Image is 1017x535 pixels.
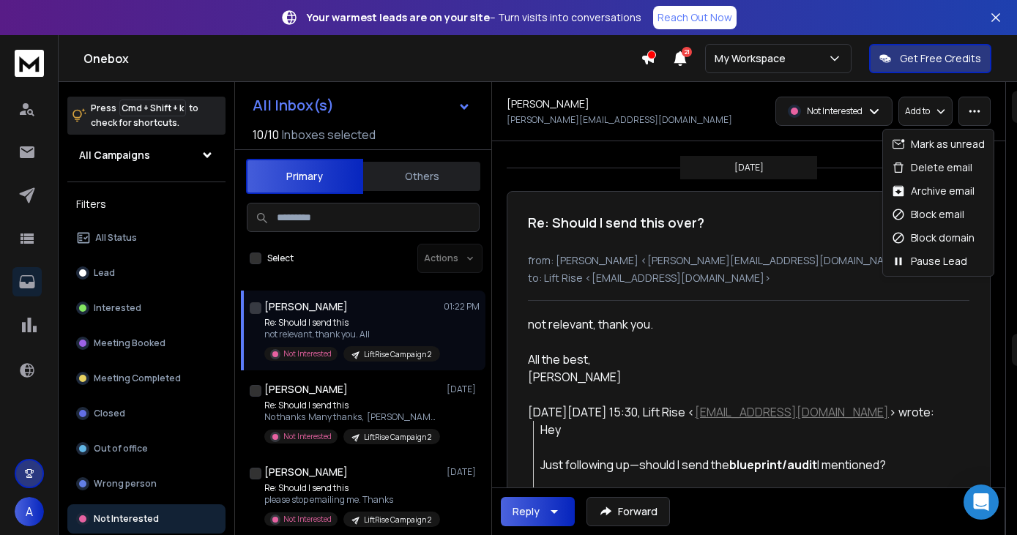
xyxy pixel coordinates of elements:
[900,51,981,66] p: Get Free Credits
[807,105,863,117] p: Not Interested
[528,368,955,386] div: [PERSON_NAME]
[586,497,670,526] button: Forward
[264,411,440,423] p: No thanks Many thanks, [PERSON_NAME] ——————- [PERSON_NAME] (hons)
[364,349,431,360] p: LiftRise Campaign 2
[905,105,930,117] p: Add to
[79,148,150,162] h1: All Campaigns
[94,443,148,454] p: Out of office
[94,408,125,419] p: Closed
[283,431,332,442] p: Not Interested
[447,466,480,478] p: [DATE]
[507,114,732,126] p: [PERSON_NAME][EMAIL_ADDRESS][DOMAIN_NAME]
[264,494,440,506] p: please stop emailing me. Thanks
[892,184,975,198] div: Archive email
[307,10,490,24] strong: Your warmest leads are on your site
[15,50,44,77] img: logo
[264,482,440,494] p: Re: Should I send this
[253,98,334,113] h1: All Inbox(s)
[94,478,157,490] p: Wrong person
[95,232,137,244] p: All Status
[657,10,732,25] p: Reach Out Now
[119,100,186,116] span: Cmd + Shift + k
[964,485,999,520] div: Open Intercom Messenger
[264,329,440,340] p: not relevant, thank you. All
[83,50,641,67] h1: Onebox
[507,97,589,111] h1: [PERSON_NAME]
[283,514,332,525] p: Not Interested
[528,212,704,233] h1: Re: Should I send this over?
[264,317,440,329] p: Re: Should I send this
[264,465,348,479] h1: [PERSON_NAME]
[283,348,332,359] p: Not Interested
[246,159,363,194] button: Primary
[307,10,641,25] p: – Turn visits into conversations
[682,47,692,57] span: 21
[94,513,159,525] p: Not Interested
[540,421,955,438] div: Hey
[264,299,348,314] h1: [PERSON_NAME]
[264,400,440,411] p: Re: Should I send this
[267,252,294,264] label: Select
[94,267,115,279] p: Lead
[715,51,791,66] p: My Workspace
[892,160,972,175] div: Delete email
[444,301,480,313] p: 01:22 PM
[729,457,817,473] strong: blueprint/audit
[447,384,480,395] p: [DATE]
[734,162,764,173] p: [DATE]
[15,497,44,526] span: A
[364,515,431,525] p: LiftRise Campaign 2
[892,207,964,222] div: Block email
[363,160,480,192] button: Others
[892,137,985,151] div: Mark as unread
[528,351,955,368] div: All the best,
[540,456,955,474] div: Just following up—should I send the I mentioned?
[528,315,955,386] div: not relevant, thank you.
[892,231,975,245] div: Block domain
[513,504,540,519] div: Reply
[892,254,967,269] div: Pause Lead
[91,101,198,130] p: Press to check for shortcuts.
[528,253,969,268] p: from: [PERSON_NAME] <[PERSON_NAME][EMAIL_ADDRESS][DOMAIN_NAME]>
[94,302,141,314] p: Interested
[528,403,955,421] div: [DATE][DATE] 15:30, Lift Rise < > wrote:
[695,404,889,420] a: [EMAIL_ADDRESS][DOMAIN_NAME]
[67,194,226,214] h3: Filters
[264,382,348,397] h1: [PERSON_NAME]
[253,126,279,143] span: 10 / 10
[528,271,969,285] p: to: Lift Rise <[EMAIL_ADDRESS][DOMAIN_NAME]>
[94,373,181,384] p: Meeting Completed
[364,432,431,443] p: LiftRise Campaign 2
[94,337,165,349] p: Meeting Booked
[282,126,376,143] h3: Inboxes selected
